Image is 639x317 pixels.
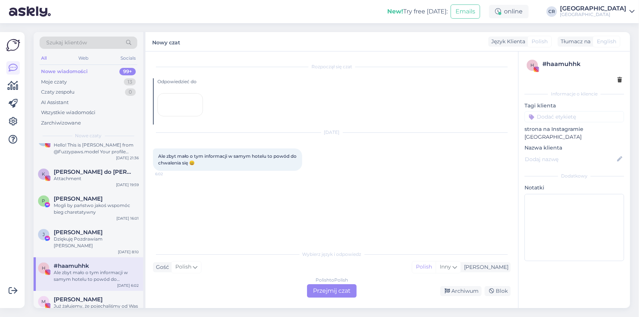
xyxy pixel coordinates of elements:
div: Już żałujemy, że pojechaliśmy od Was 🫣 na pewno wrócimy! Już polecamy znajomym i rodzinie to miej... [54,303,139,316]
span: h [530,62,534,68]
div: Język Klienta [488,38,525,45]
p: Tagi klienta [524,102,624,110]
span: Nowe czaty [75,132,102,139]
div: Socials [119,53,137,63]
div: Wszystkie wiadomości [41,109,95,116]
div: Nowe wiadomości [41,68,88,75]
p: [GEOGRAPHIC_DATA] [524,133,624,141]
span: h [42,265,46,271]
input: Dodaj nazwę [525,155,615,163]
input: Dodać etykietę [524,111,624,122]
span: Szukaj klientów [46,39,87,47]
img: Askly Logo [6,38,20,52]
div: Wybierz język i odpowiedz [153,251,511,258]
div: Zarchiwizowane [41,119,81,127]
span: Monika Adamczak-Malinowska [54,296,103,303]
div: Przejmij czat [307,284,357,298]
span: #haamuhhk [54,263,89,269]
div: 13 [124,78,136,86]
div: 0 [125,88,136,96]
span: Ale zbyt mało o tym informacji w samym hotelu to powód do chwalenia się 😄 [158,153,298,166]
div: [PERSON_NAME] [461,263,508,271]
div: Web [77,53,90,63]
span: J [43,232,45,237]
span: Inny [440,263,451,270]
div: Moje czaty [41,78,67,86]
div: [DATE] [153,129,511,136]
div: Try free [DATE]: [387,7,448,16]
span: 6:02 [155,171,183,177]
div: Polish [412,261,436,273]
div: [DATE] 8:10 [118,249,139,255]
div: [DATE] 21:36 [116,155,139,161]
div: Dziękuję Pozdrawiam [PERSON_NAME] [54,236,139,249]
span: M [42,299,46,304]
span: Polish [532,38,548,45]
div: Tłumacz na [558,38,591,45]
div: All [40,53,48,63]
p: Nazwa klienta [524,144,624,152]
div: Polish to Polish [316,277,348,283]
div: # haamuhhk [542,60,622,69]
div: Hello! This is [PERSON_NAME] from @Fuzzypaws.model Your profile caught our eye We are a world Fam... [54,142,139,155]
button: Emails [451,4,480,19]
p: Notatki [524,184,624,192]
div: Blok [485,286,511,296]
div: [GEOGRAPHIC_DATA] [560,12,626,18]
div: 99+ [119,68,136,75]
span: English [597,38,616,45]
div: Dodatkowy [524,173,624,179]
div: AI Assistant [41,99,69,106]
div: CR [546,6,557,17]
span: K [42,171,46,177]
div: Mogli by państwo jakoś wspomóc bieg charetatywny [54,202,139,216]
p: strona na Instagramie [524,125,624,133]
div: Ale zbyt mało o tym informacji w samym hotelu to powód do chwalenia się 😄 [54,269,139,283]
div: Archiwum [440,286,482,296]
label: Nowy czat [152,37,180,47]
b: New! [387,8,403,15]
div: Informacje o kliencie [524,91,624,97]
div: Czaty zespołu [41,88,75,96]
span: Korty do padla I Szczecin [54,169,131,175]
div: online [489,5,529,18]
span: P [42,198,46,204]
div: Odpowiedzieć do [157,78,511,85]
a: [GEOGRAPHIC_DATA][GEOGRAPHIC_DATA] [560,6,635,18]
div: [DATE] 16:01 [116,216,139,221]
span: Polish [175,263,191,271]
div: Gość [153,263,169,271]
span: Paweł Tcho [54,195,103,202]
div: [GEOGRAPHIC_DATA] [560,6,626,12]
div: Attachment [54,175,139,182]
div: Rozpoczął się czat [153,63,511,70]
span: Jacek Dubicki [54,229,103,236]
div: [DATE] 19:59 [116,182,139,188]
div: [DATE] 6:02 [117,283,139,288]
